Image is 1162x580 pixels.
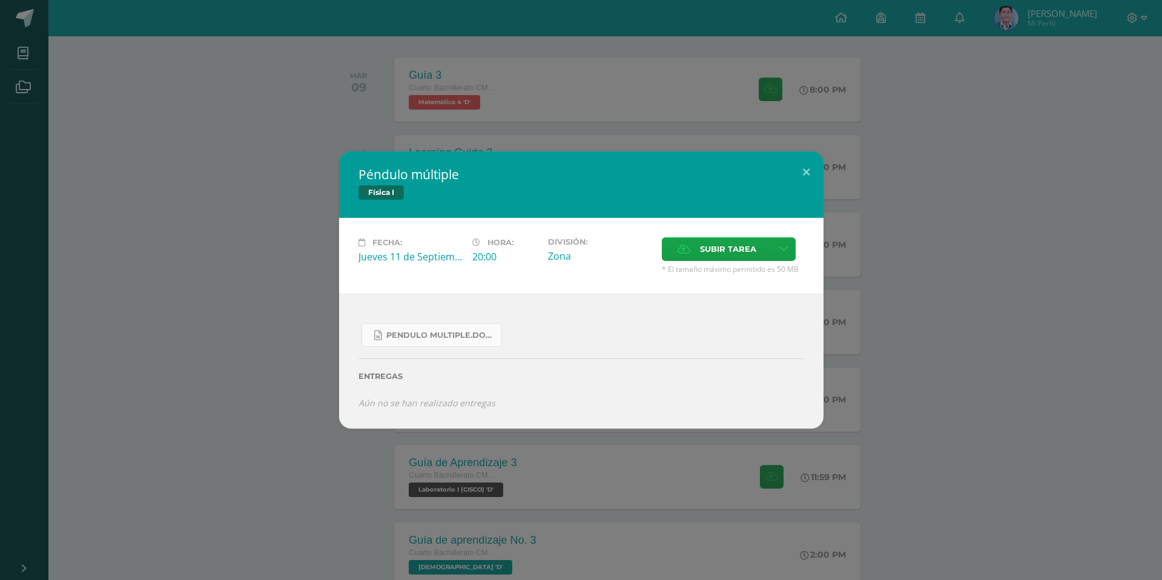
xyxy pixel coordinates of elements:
span: Fecha: [372,238,402,247]
span: Hora: [487,238,513,247]
h2: Péndulo múltiple [358,166,804,183]
span: Subir tarea [700,238,756,260]
label: Entregas [358,372,804,381]
div: Zona [548,249,652,263]
div: 20:00 [472,250,538,263]
a: Pendulo multiple.docx [361,323,502,347]
span: * El tamaño máximo permitido es 50 MB [662,264,804,274]
div: Jueves 11 de Septiembre [358,250,463,263]
label: División: [548,237,652,246]
span: Pendulo multiple.docx [386,331,495,340]
i: Aún no se han realizado entregas [358,397,495,409]
button: Close (Esc) [789,151,824,193]
span: Física I [358,185,404,200]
